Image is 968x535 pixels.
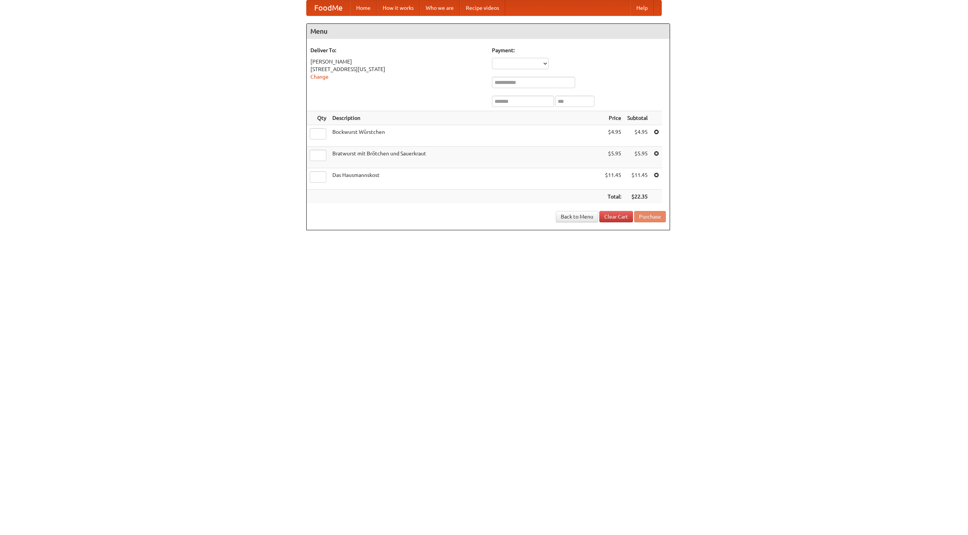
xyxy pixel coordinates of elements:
[307,111,329,125] th: Qty
[624,190,651,204] th: $22.35
[602,168,624,190] td: $11.45
[602,125,624,147] td: $4.95
[420,0,460,16] a: Who we are
[624,147,651,168] td: $5.95
[377,0,420,16] a: How it works
[602,147,624,168] td: $5.95
[599,211,633,222] a: Clear Cart
[634,211,666,222] button: Purchase
[624,125,651,147] td: $4.95
[624,111,651,125] th: Subtotal
[350,0,377,16] a: Home
[307,0,350,16] a: FoodMe
[602,111,624,125] th: Price
[329,125,602,147] td: Bockwurst Würstchen
[624,168,651,190] td: $11.45
[310,58,484,65] div: [PERSON_NAME]
[556,211,598,222] a: Back to Menu
[310,47,484,54] h5: Deliver To:
[602,190,624,204] th: Total:
[329,111,602,125] th: Description
[460,0,505,16] a: Recipe videos
[310,65,484,73] div: [STREET_ADDRESS][US_STATE]
[307,24,670,39] h4: Menu
[329,147,602,168] td: Bratwurst mit Brötchen und Sauerkraut
[310,74,329,80] a: Change
[630,0,654,16] a: Help
[492,47,666,54] h5: Payment:
[329,168,602,190] td: Das Hausmannskost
